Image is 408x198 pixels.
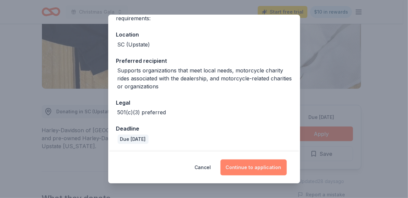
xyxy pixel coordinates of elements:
[116,124,292,133] div: Deadline
[116,98,292,107] div: Legal
[195,159,211,175] button: Cancel
[118,66,292,90] div: Supports organizations that meet local needs, motorcycle charity rides associated with the dealer...
[116,56,292,65] div: Preferred recipient
[118,41,150,49] div: SC (Upstate)
[220,159,287,175] button: Continue to application
[118,135,149,144] div: Due [DATE]
[116,30,292,39] div: Location
[118,108,166,116] div: 501(c)(3) preferred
